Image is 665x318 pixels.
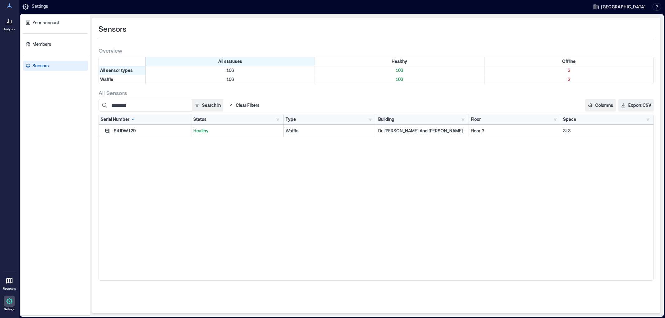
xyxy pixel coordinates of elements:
p: 313 [563,128,652,134]
p: 106 [147,76,313,83]
p: 103 [316,67,483,74]
button: Columns [585,99,616,112]
p: Healthy [193,128,282,134]
div: Filter by Type: Waffle & Status: Offline [484,75,653,84]
button: Search in [192,99,223,112]
p: Members [32,41,51,47]
button: Export CSV [618,99,654,112]
span: Sensors [99,24,126,34]
div: Status [193,116,207,122]
div: S4JDW129 [114,128,189,134]
p: Floorplans [3,287,16,291]
p: 3 [486,76,652,83]
p: 106 [147,67,313,74]
button: [GEOGRAPHIC_DATA] [591,2,648,12]
p: Floor 3 [471,128,559,134]
div: Serial Number [101,116,136,122]
div: Filter by Type: Waffle [99,75,146,84]
a: Your account [23,18,88,28]
div: Filter by Type: Waffle & Status: Healthy [315,75,484,84]
div: Floor [471,116,481,122]
a: Members [23,39,88,49]
p: Dr. [PERSON_NAME] And [PERSON_NAME] [PERSON_NAME] [378,128,467,134]
p: Settings [32,3,48,11]
p: 103 [316,76,483,83]
span: All Sensors [99,89,127,97]
a: Floorplans [1,273,18,292]
a: Settings [2,294,17,313]
div: Filter by Status: Healthy [315,57,484,66]
p: Your account [32,20,59,26]
button: Clear Filters [226,99,262,112]
span: [GEOGRAPHIC_DATA] [601,4,646,10]
p: 3 [486,67,652,74]
div: Filter by Status: Offline [484,57,653,66]
p: Settings [4,307,15,311]
div: Building [378,116,394,122]
span: Overview [99,47,122,54]
p: Sensors [32,63,49,69]
a: Sensors [23,61,88,71]
p: Analytics [3,27,15,31]
a: Analytics [2,14,17,33]
div: All statuses [146,57,315,66]
div: Waffle [286,128,374,134]
div: Space [563,116,576,122]
div: Type [286,116,296,122]
div: All sensor types [99,66,146,75]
